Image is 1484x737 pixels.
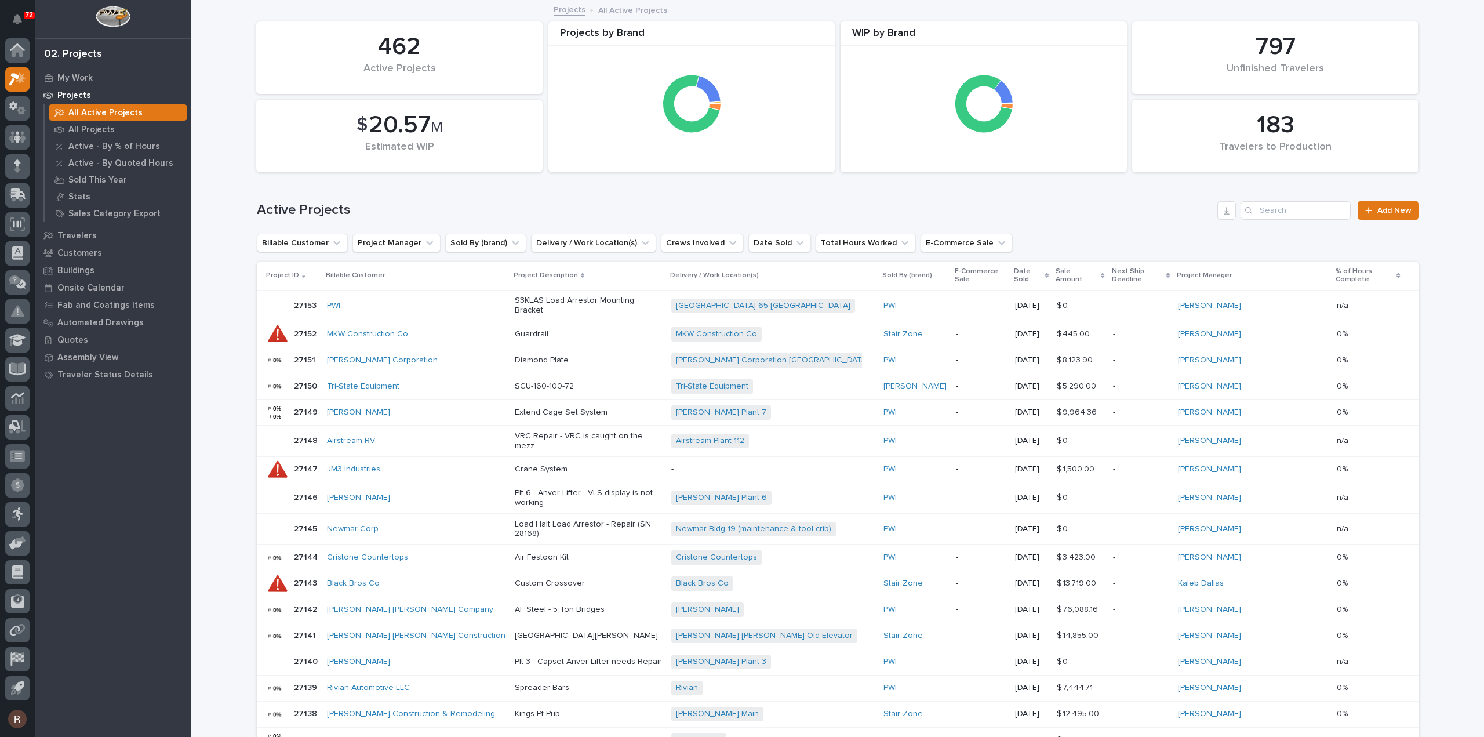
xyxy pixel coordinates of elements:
[1113,301,1169,311] p: -
[1113,605,1169,615] p: -
[1057,491,1070,503] p: $ 0
[35,227,191,244] a: Travelers
[1113,493,1169,503] p: -
[35,296,191,314] a: Fab and Coatings Items
[1057,707,1101,719] p: $ 12,495.00
[57,370,153,380] p: Traveler Status Details
[676,355,869,365] a: [PERSON_NAME] Corporation [GEOGRAPHIC_DATA]
[45,205,191,222] a: Sales Category Export
[45,121,191,137] a: All Projects
[1015,631,1048,641] p: [DATE]
[1015,301,1048,311] p: [DATE]
[257,426,1419,457] tr: 2714827148 Airstream RV VRC Repair - VRC is caught on the mezzAirstream Plant 112 PWI -[DATE]$ 0$...
[1337,602,1350,615] p: 0%
[257,373,1419,400] tr: 2715027150 Tri-State Equipment SCU-160-100-72Tri-State Equipment [PERSON_NAME] -[DATE]$ 5,290.00$...
[1014,265,1042,286] p: Date Sold
[294,576,319,589] p: 27143
[676,382,748,391] a: Tri-State Equipment
[294,299,319,311] p: 27153
[257,202,1213,219] h1: Active Projects
[431,120,443,135] span: M
[1057,522,1070,534] p: $ 0
[670,269,759,282] p: Delivery / Work Location(s)
[57,283,125,293] p: Onsite Calendar
[921,234,1013,252] button: E-Commerce Sale
[257,623,1419,649] tr: 2714127141 [PERSON_NAME] [PERSON_NAME] Construction [GEOGRAPHIC_DATA][PERSON_NAME][PERSON_NAME] [...
[1178,631,1241,641] a: [PERSON_NAME]
[676,579,729,589] a: Black Bros Co
[57,300,155,311] p: Fab and Coatings Items
[515,408,663,417] p: Extend Cage Set System
[327,579,380,589] a: Black Bros Co
[57,266,94,276] p: Buildings
[956,382,1005,391] p: -
[1015,657,1048,667] p: [DATE]
[1337,491,1351,503] p: n/a
[35,244,191,262] a: Customers
[1337,522,1351,534] p: n/a
[26,11,33,19] p: 72
[1152,111,1399,140] div: 183
[554,2,585,16] a: Projects
[1178,553,1241,562] a: [PERSON_NAME]
[956,301,1005,311] p: -
[327,355,438,365] a: [PERSON_NAME] Corporation
[956,408,1005,417] p: -
[1113,579,1169,589] p: -
[676,436,744,446] a: Airstream Plant 112
[515,520,663,539] p: Load Halt Load Arrestor - Repair (SN: 28168)
[1113,631,1169,641] p: -
[956,329,1005,339] p: -
[1057,379,1099,391] p: $ 5,290.00
[1337,681,1350,693] p: 0%
[883,355,897,365] a: PWI
[1057,681,1095,693] p: $ 7,444.71
[1112,265,1163,286] p: Next Ship Deadline
[883,493,897,503] a: PWI
[1178,382,1241,391] a: [PERSON_NAME]
[515,355,663,365] p: Diamond Plate
[257,649,1419,675] tr: 2714027140 [PERSON_NAME] Plt 3 - Capset Anver Lifter needs Repair[PERSON_NAME] Plant 3 PWI -[DATE...
[327,493,390,503] a: [PERSON_NAME]
[1178,329,1241,339] a: [PERSON_NAME]
[294,462,320,474] p: 27147
[671,464,874,474] p: -
[57,231,97,241] p: Travelers
[1057,576,1099,589] p: $ 13,719.00
[676,329,757,339] a: MKW Construction Co
[676,301,850,311] a: [GEOGRAPHIC_DATA] 65 [GEOGRAPHIC_DATA]
[676,631,853,641] a: [PERSON_NAME] [PERSON_NAME] Old Elevator
[515,382,663,391] p: SCU-160-100-72
[956,464,1005,474] p: -
[1113,709,1169,719] p: -
[515,431,663,451] p: VRC Repair - VRC is caught on the mezz
[676,553,757,562] a: Cristone Countertops
[515,296,663,315] p: S3KLAS Load Arrestor Mounting Bracket
[956,683,1005,693] p: -
[68,175,127,186] p: Sold This Year
[327,553,408,562] a: Cristone Countertops
[1015,553,1048,562] p: [DATE]
[1113,464,1169,474] p: -
[1337,379,1350,391] p: 0%
[257,482,1419,514] tr: 2714627146 [PERSON_NAME] Plt 6 - Anver Lifter - VLS display is not working[PERSON_NAME] Plant 6 P...
[68,192,90,202] p: Stats
[883,605,897,615] a: PWI
[1057,434,1070,446] p: $ 0
[294,434,320,446] p: 27148
[1015,493,1048,503] p: [DATE]
[1178,355,1241,365] a: [PERSON_NAME]
[1337,434,1351,446] p: n/a
[68,158,173,169] p: Active - By Quoted Hours
[257,400,1419,426] tr: 2714927149 [PERSON_NAME] Extend Cage Set System[PERSON_NAME] Plant 7 PWI -[DATE]$ 9,964.36$ 9,964...
[1178,657,1241,667] a: [PERSON_NAME]
[883,329,923,339] a: Stair Zone
[883,464,897,474] a: PWI
[956,493,1005,503] p: -
[35,262,191,279] a: Buildings
[257,347,1419,373] tr: 2715127151 [PERSON_NAME] Corporation Diamond Plate[PERSON_NAME] Corporation [GEOGRAPHIC_DATA] PWI...
[327,408,390,417] a: [PERSON_NAME]
[882,269,932,282] p: Sold By (brand)
[96,6,130,27] img: Workspace Logo
[1336,265,1394,286] p: % of Hours Complete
